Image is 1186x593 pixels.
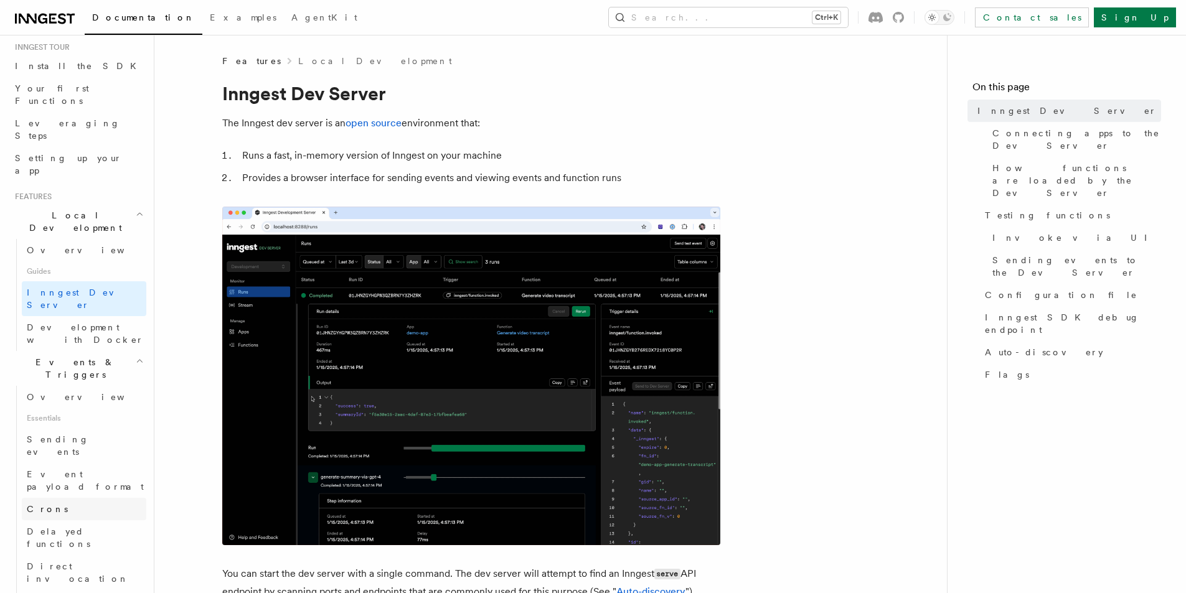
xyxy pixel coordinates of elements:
a: Install the SDK [10,55,146,77]
span: Invoke via UI [992,231,1158,244]
a: Examples [202,4,284,34]
a: Direct invocation [22,555,146,590]
a: Documentation [85,4,202,35]
a: Sign Up [1094,7,1176,27]
span: Sending events [27,434,89,457]
a: Crons [22,498,146,520]
div: Local Development [10,239,146,351]
span: Local Development [10,209,136,234]
a: Configuration file [980,284,1161,306]
span: Testing functions [985,209,1110,222]
span: Essentials [22,408,146,428]
li: Provides a browser interface for sending events and viewing events and function runs [238,169,720,187]
span: Inngest Dev Server [977,105,1157,117]
a: AgentKit [284,4,365,34]
a: Event payload format [22,463,146,498]
code: serve [654,569,680,579]
span: Connecting apps to the Dev Server [992,127,1161,152]
a: Testing functions [980,204,1161,226]
a: Development with Docker [22,316,146,351]
a: Inngest Dev Server [972,100,1161,122]
span: Auto-discovery [985,346,1103,358]
a: Connecting apps to the Dev Server [987,122,1161,157]
a: Sending events to the Dev Server [987,249,1161,284]
span: Inngest SDK debug endpoint [985,311,1161,336]
a: Setting up your app [10,147,146,182]
a: Local Development [298,55,452,67]
a: Delayed functions [22,520,146,555]
span: Events & Triggers [10,356,136,381]
span: Documentation [92,12,195,22]
button: Search...Ctrl+K [609,7,848,27]
span: Inngest tour [10,42,70,52]
h4: On this page [972,80,1161,100]
span: Overview [27,392,155,402]
span: Features [222,55,281,67]
button: Local Development [10,204,146,239]
span: Guides [22,261,146,281]
span: Crons [27,504,68,514]
a: Overview [22,239,146,261]
span: Delayed functions [27,526,90,549]
span: Your first Functions [15,83,89,106]
a: Auto-discovery [980,341,1161,363]
span: AgentKit [291,12,357,22]
a: Overview [22,386,146,408]
a: open source [346,117,402,129]
a: Contact sales [975,7,1089,27]
span: Configuration file [985,289,1137,301]
h1: Inngest Dev Server [222,82,720,105]
button: Events & Triggers [10,351,146,386]
span: Leveraging Steps [15,118,120,141]
span: Inngest Dev Server [27,287,133,310]
span: Install the SDK [15,61,144,71]
li: Runs a fast, in-memory version of Inngest on your machine [238,147,720,164]
span: Overview [27,245,155,255]
span: Sending events to the Dev Server [992,254,1161,279]
span: How functions are loaded by the Dev Server [992,162,1161,199]
span: Event payload format [27,469,144,492]
a: Leveraging Steps [10,112,146,147]
p: The Inngest dev server is an environment that: [222,114,720,132]
a: Invoke via UI [987,226,1161,249]
a: Sending events [22,428,146,463]
button: Toggle dark mode [925,10,954,25]
img: Dev Server Demo [222,207,720,545]
span: Features [10,192,52,202]
a: Inngest SDK debug endpoint [980,306,1161,341]
a: How functions are loaded by the Dev Server [987,157,1161,204]
span: Examples [210,12,276,22]
span: Setting up your app [15,153,122,175]
span: Flags [985,368,1029,381]
a: Flags [980,363,1161,386]
a: Your first Functions [10,77,146,112]
span: Development with Docker [27,322,144,345]
kbd: Ctrl+K [812,11,840,24]
span: Direct invocation [27,561,129,584]
a: Inngest Dev Server [22,281,146,316]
